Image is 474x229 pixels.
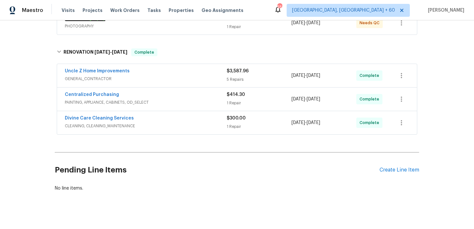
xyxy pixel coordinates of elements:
[64,48,127,56] h6: RENOVATION
[307,21,320,25] span: [DATE]
[94,50,127,54] span: -
[62,7,75,14] span: Visits
[65,23,227,29] span: PHOTOGRAPHY
[360,120,382,126] span: Complete
[55,155,380,185] h2: Pending Line Items
[227,116,246,120] span: $300.00
[307,120,320,125] span: [DATE]
[110,7,140,14] span: Work Orders
[55,185,419,192] div: No line items.
[307,73,320,78] span: [DATE]
[360,72,382,79] span: Complete
[169,7,194,14] span: Properties
[291,120,305,125] span: [DATE]
[227,92,245,97] span: $414.30
[291,96,320,102] span: -
[360,20,382,26] span: Needs QC
[147,8,161,13] span: Tasks
[227,24,291,30] div: 1 Repair
[94,50,110,54] span: [DATE]
[291,21,305,25] span: [DATE]
[65,99,227,106] span: PAINTING, APPLIANCE, CABINETS, OD_SELECT
[227,100,291,106] div: 1 Repair
[227,123,291,130] div: 1 Repair
[202,7,243,14] span: Geo Assignments
[277,4,282,10] div: 558
[83,7,103,14] span: Projects
[291,20,320,26] span: -
[291,120,320,126] span: -
[65,116,134,120] a: Divine Care Cleaning Services
[292,7,395,14] span: [GEOGRAPHIC_DATA], [GEOGRAPHIC_DATA] + 60
[65,69,130,73] a: Uncle Z Home Improvements
[65,123,227,129] span: CLEANING, CLEANING_MAINTENANCE
[291,97,305,101] span: [DATE]
[132,49,157,56] span: Complete
[227,69,249,73] span: $3,587.96
[425,7,464,14] span: [PERSON_NAME]
[291,73,305,78] span: [DATE]
[65,92,119,97] a: Centralized Purchasing
[22,7,43,14] span: Maestro
[291,72,320,79] span: -
[112,50,127,54] span: [DATE]
[307,97,320,101] span: [DATE]
[227,76,291,83] div: 5 Repairs
[55,42,419,63] div: RENOVATION [DATE]-[DATE]Complete
[65,76,227,82] span: GENERAL_CONTRACTOR
[380,167,419,173] div: Create Line Item
[360,96,382,102] span: Complete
